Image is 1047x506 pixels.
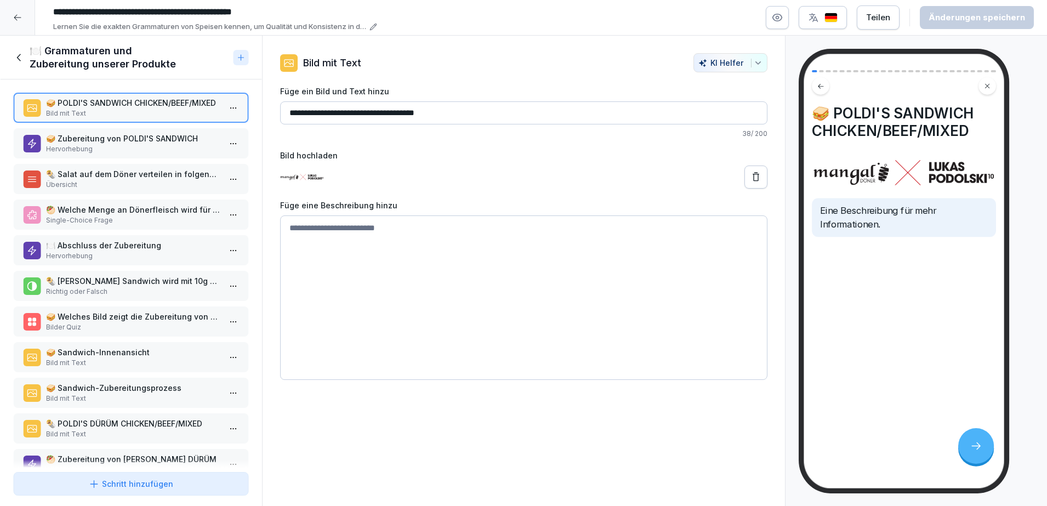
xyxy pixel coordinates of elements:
[46,322,220,332] p: Bilder Quiz
[46,180,220,190] p: Übersicht
[812,105,996,139] h4: 🥪 POLDI'S SANDWICH CHICKEN/BEEF/MIXED
[13,413,249,444] div: 🌯 POLDI'S DÜRÜM CHICKEN/BEEF/MIXEDBild mit Text
[46,346,220,358] p: 🥪 Sandwich-Innenansicht
[13,342,249,372] div: 🥪 Sandwich-InnenansichtBild mit Text
[46,311,220,322] p: 🥪 Welches Bild zeigt die Zubereitung von [PERSON_NAME] Sandwich?
[13,164,249,194] div: 🌯 Salat auf dem Döner verteilen in folgender ReihenfolgeÜbersicht
[13,93,249,123] div: 🥪 POLDI'S SANDWICH CHICKEN/BEEF/MIXEDBild mit Text
[812,159,996,187] img: Bild und Text Vorschau
[46,358,220,368] p: Bild mit Text
[46,418,220,429] p: 🌯 POLDI'S DÜRÜM CHICKEN/BEEF/MIXED
[46,275,220,287] p: 🌯 [PERSON_NAME] Sandwich wird mit 10g Dönerfleisch garniert.
[89,478,173,490] div: Schritt hinzufügen
[303,55,361,70] p: Bild mit Text
[46,168,220,180] p: 🌯 Salat auf dem Döner verteilen in folgender Reihenfolge
[13,200,249,230] div: 🥙 Welche Menge an Dönerfleisch wird für Poldi's Sandwich verwendet?Single-Choice Frage
[13,472,249,496] button: Schritt hinzufügen
[13,449,249,479] div: 🥙 Zubereitung von [PERSON_NAME] DÜRÜMHervorhebung
[46,240,220,251] p: 🍽️ Abschluss der Zubereitung
[280,86,767,97] label: Füge ein Bild und Text hinzu
[53,21,366,32] p: Lernen Sie die exakten Grammaturen von Speisen kennen, um Qualität und Konsistenz in der Gastrono...
[46,97,220,109] p: 🥪 POLDI'S SANDWICH CHICKEN/BEEF/MIXED
[46,429,220,439] p: Bild mit Text
[920,6,1034,29] button: Änderungen speichern
[46,287,220,297] p: Richtig oder Falsch
[929,12,1025,24] div: Änderungen speichern
[46,251,220,261] p: Hervorhebung
[866,12,890,24] div: Teilen
[46,453,220,465] p: 🥙 Zubereitung von [PERSON_NAME] DÜRÜM
[46,204,220,215] p: 🥙 Welche Menge an Dönerfleisch wird für Poldi's Sandwich verwendet?
[13,128,249,158] div: 🥪 Zubereitung von POLDI'S SANDWICHHervorhebung
[280,129,767,139] p: 38 / 200
[13,306,249,337] div: 🥪 Welches Bild zeigt die Zubereitung von [PERSON_NAME] Sandwich?Bilder Quiz
[693,53,767,72] button: KI Helfer
[30,44,229,71] h1: 🍽️ Grammaturen und Zubereitung unserer Produkte
[280,150,767,161] label: Bild hochladen
[13,378,249,408] div: 🥪 Sandwich-ZubereitungsprozessBild mit Text
[46,394,220,403] p: Bild mit Text
[13,271,249,301] div: 🌯 [PERSON_NAME] Sandwich wird mit 10g Dönerfleisch garniert.Richtig oder Falsch
[46,133,220,144] p: 🥪 Zubereitung von POLDI'S SANDWICH
[46,109,220,118] p: Bild mit Text
[46,215,220,225] p: Single-Choice Frage
[857,5,900,30] button: Teilen
[46,382,220,394] p: 🥪 Sandwich-Zubereitungsprozess
[824,13,838,23] img: de.svg
[280,200,767,211] label: Füge eine Beschreibung hinzu
[820,204,988,231] p: Eine Beschreibung für mehr Informationen.
[698,58,763,67] div: KI Helfer
[46,144,220,154] p: Hervorhebung
[13,235,249,265] div: 🍽️ Abschluss der ZubereitungHervorhebung
[280,174,324,180] img: odn5edah7etq3bivr9579npm.png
